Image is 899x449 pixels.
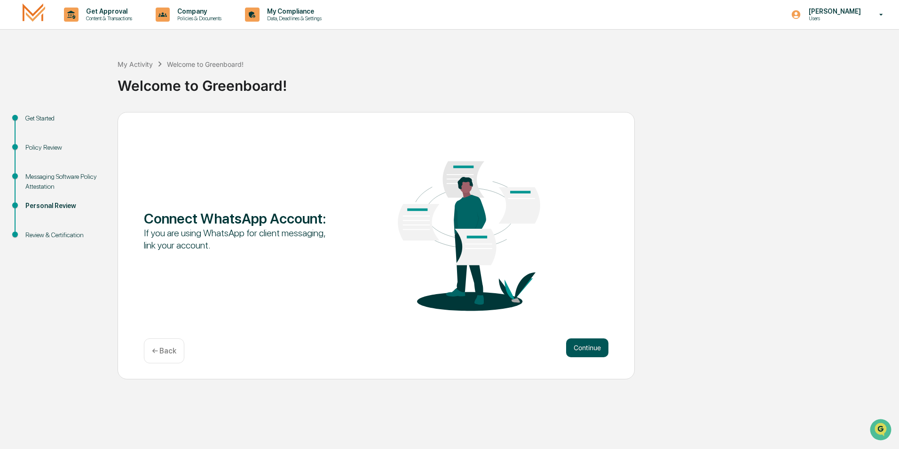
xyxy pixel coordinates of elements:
[869,418,894,443] iframe: Open customer support
[94,160,114,167] span: Pylon
[152,346,176,355] p: ← Back
[260,15,326,22] p: Data, Deadlines & Settings
[9,20,171,35] p: How can we help?
[25,113,103,123] div: Get Started
[23,3,45,25] img: logo
[9,120,17,127] div: 🖐️
[801,8,866,15] p: [PERSON_NAME]
[167,60,244,68] div: Welcome to Greenboard!
[566,338,608,357] button: Continue
[66,159,114,167] a: Powered byPylon
[170,8,226,15] p: Company
[118,70,894,94] div: Welcome to Greenboard!
[78,119,117,128] span: Attestations
[25,172,103,192] div: Messaging Software Policy Attestation
[25,201,103,211] div: Personal Review
[79,8,137,15] p: Get Approval
[19,136,59,146] span: Data Lookup
[6,133,63,150] a: 🔎Data Lookup
[68,120,76,127] div: 🗄️
[79,15,137,22] p: Content & Transactions
[260,8,326,15] p: My Compliance
[144,227,330,251] div: If you are using WhatsApp for client messaging, link your account.
[32,81,119,89] div: We're available if you need us!
[376,133,562,327] img: Connect WhatsApp Account
[160,75,171,86] button: Start new chat
[32,72,154,81] div: Start new chat
[9,137,17,145] div: 🔎
[170,15,226,22] p: Policies & Documents
[6,115,64,132] a: 🖐️Preclearance
[118,60,153,68] div: My Activity
[19,119,61,128] span: Preclearance
[25,230,103,240] div: Review & Certification
[801,15,866,22] p: Users
[9,72,26,89] img: 1746055101610-c473b297-6a78-478c-a979-82029cc54cd1
[144,210,330,227] div: Connect WhatsApp Account :
[25,143,103,152] div: Policy Review
[64,115,120,132] a: 🗄️Attestations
